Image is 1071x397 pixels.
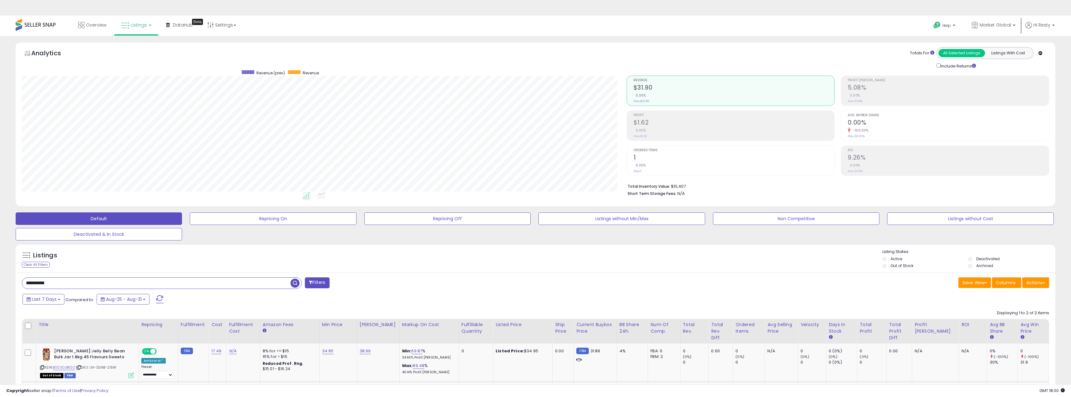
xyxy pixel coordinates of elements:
[1020,360,1049,365] div: 31.9
[942,23,951,28] span: Help
[932,62,983,69] div: Include Returns
[1039,388,1065,394] span: 2025-09-8 18:00 GMT
[650,321,677,335] div: Num of Comp.
[962,321,984,328] div: ROI
[990,335,993,340] small: Avg BB Share.
[767,321,795,335] div: Avg Selling Price
[976,263,993,268] label: Archived
[713,212,879,225] button: Non Competitive
[181,348,193,354] small: FBM
[40,348,134,377] div: ASIN:
[496,348,524,354] b: Listed Price:
[915,321,956,335] div: Profit [PERSON_NAME]
[891,263,913,268] label: Out of Stock
[6,388,109,394] div: seller snap | |
[889,348,907,354] div: 0.00
[829,321,854,335] div: Days In Stock
[402,363,454,375] div: %
[364,212,531,225] button: Repricing Off
[801,321,823,328] div: Velocity
[801,360,826,365] div: 0
[634,128,646,133] small: 0.00%
[634,119,835,127] h2: $1.62
[256,70,285,76] span: Revenue (prev)
[22,262,50,268] div: Clear All Filters
[915,348,954,354] div: N/A
[65,297,94,303] span: Compared to:
[628,184,670,189] b: Total Inventory Value:
[1020,335,1024,340] small: Avg Win Price.
[23,294,64,305] button: Last 7 Days
[735,348,765,354] div: 0
[161,16,197,34] a: DataHub
[402,348,454,360] div: %
[990,348,1018,354] div: 0%
[576,321,614,335] div: Current Buybox Price
[32,296,57,302] span: Last 7 Days
[634,149,835,152] span: Ordered Items
[634,84,835,92] h2: $31.90
[829,348,857,354] div: 0 (0%)
[848,154,1049,162] h2: 9.26%
[402,348,412,354] b: Min:
[97,294,149,305] button: Aug-25 - Aug-31
[848,93,860,98] small: 0.00%
[634,169,641,173] small: Prev: 1
[399,319,459,344] th: The percentage added to the cost of goods (COGS) that forms the calculator for Min & Max prices.
[64,373,76,378] span: FBM
[263,366,315,372] div: $15.01 - $16.24
[860,348,886,354] div: 0
[131,22,147,28] span: Listings
[938,49,985,57] button: All Selected Listings
[141,358,166,364] div: Amazon AI *
[683,348,709,354] div: 0
[889,321,909,341] div: Total Profit Diff.
[106,296,142,302] span: Aug-25 - Aug-31
[76,365,116,370] span: | SKU: UA-DLN8-2I5W
[958,277,991,288] button: Save View
[829,354,837,359] small: (0%)
[990,321,1015,335] div: Avg BB Share
[860,354,868,359] small: (0%)
[462,348,488,354] div: 0
[590,348,600,354] span: 31.89
[322,348,334,354] a: 34.95
[619,321,645,335] div: BB Share 24h.
[203,16,241,34] a: Settings
[190,212,356,225] button: Repricing On
[882,249,1055,255] p: Listing States:
[848,163,860,168] small: 0.00%
[650,348,675,354] div: FBA: 0
[1033,22,1050,28] span: Hi Resty
[576,348,589,354] small: FBM
[910,50,934,56] div: Totals For
[263,354,315,360] div: 15% for > $15
[634,99,649,103] small: Prev: $31.90
[829,335,832,340] small: Days In Stock.
[229,348,236,354] a: N/A
[976,256,1000,261] label: Deactivated
[143,349,150,354] span: ON
[402,321,456,328] div: Markup on Cost
[229,321,257,335] div: Fulfillment Cost
[990,360,1018,365] div: 30%
[181,321,206,328] div: Fulfillment
[928,17,962,36] a: Help
[402,370,454,375] p: 40.14% Profit [PERSON_NAME]
[263,348,315,354] div: 8% for <= $15
[634,79,835,82] span: Revenue
[6,388,29,394] strong: Copyright
[38,321,136,328] div: Title
[767,348,793,354] div: N/A
[848,119,1049,127] h2: 0.00%
[634,163,646,168] small: 0.00%
[116,16,156,34] a: Listings
[933,21,941,29] i: Get Help
[411,348,422,354] a: 69.87
[1020,321,1046,335] div: Avg Win Price
[462,321,490,335] div: Fulfillable Quantity
[263,361,304,366] b: Reduced Prof. Rng.
[829,360,857,365] div: 0 (0%)
[996,280,1016,286] span: Columns
[211,321,224,328] div: Cost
